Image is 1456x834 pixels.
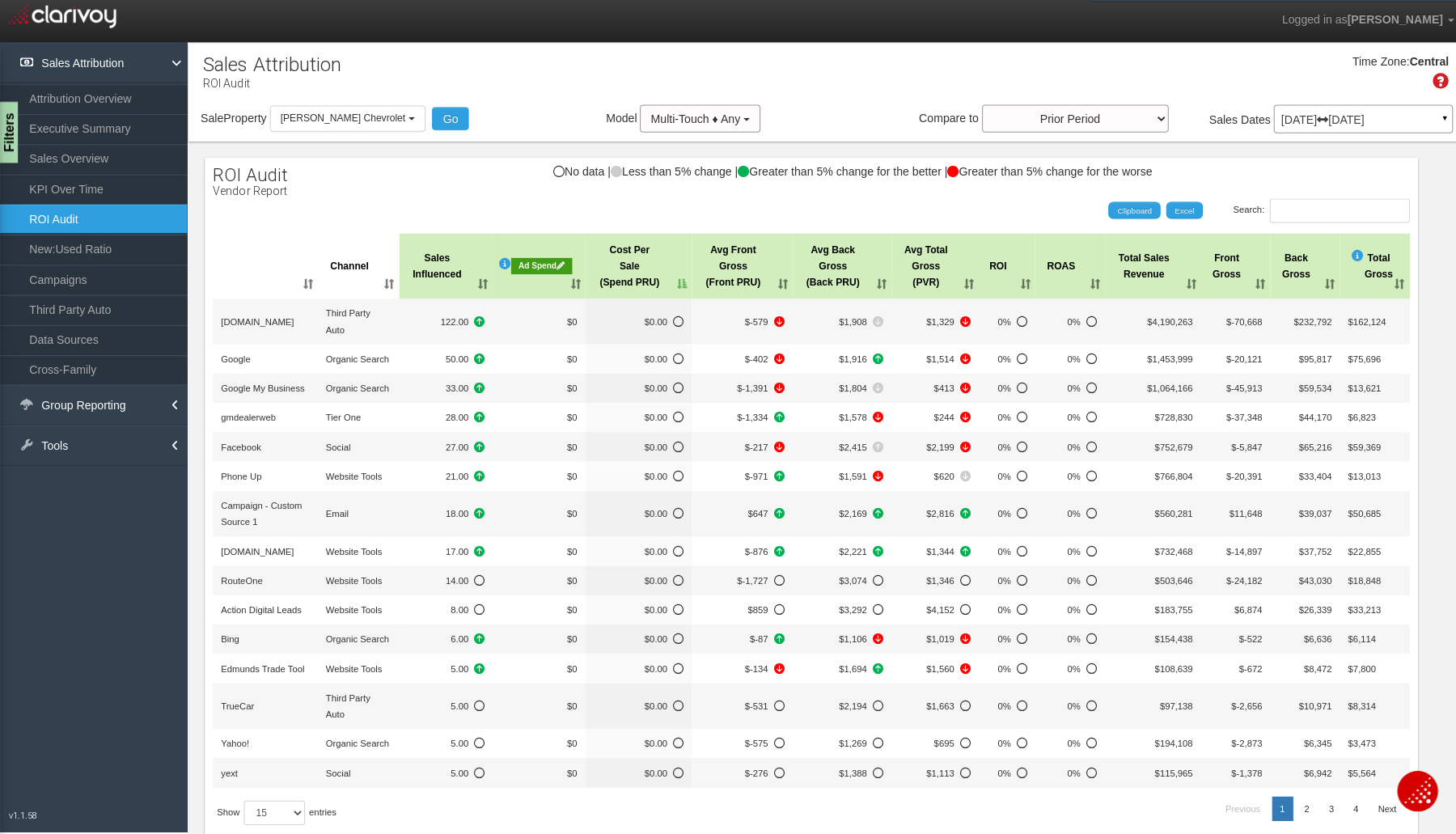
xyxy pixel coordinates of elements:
[980,540,1020,556] span: No Data to compare%
[219,630,237,640] span: Bing
[1222,696,1253,706] span: $-2,656
[1146,410,1184,420] span: $728,830
[324,572,379,582] span: Website Tools
[1355,248,1383,281] span: Total Gross
[794,502,876,519] span: +991
[563,410,573,420] span: $0
[980,569,1020,585] span: No Data to compare%
[324,506,346,515] span: Email
[794,540,876,556] span: +968
[589,540,679,556] span: No Data to compare
[1272,13,1337,26] span: Logged in as
[1338,410,1365,420] span: $6,823
[980,656,1020,672] span: No Data to compare%
[1294,630,1322,640] span: $6,636
[1027,232,1096,297] th: ROAS: activate to sort column ascending
[794,436,876,452] span: +99
[695,730,779,747] span: No Data to compare
[507,256,568,273] div: Ad Spend
[589,693,679,709] span: No Data to compare
[1399,54,1438,70] div: Central
[794,627,876,643] span: -1377
[404,465,481,481] span: +19.00
[563,543,573,552] span: $0
[1224,197,1399,222] label: Search:
[219,572,260,582] span: RouteOne
[219,381,303,391] span: Google My Business
[1220,506,1252,515] span: $11,648
[695,598,779,614] span: No Data to compare
[1289,506,1322,515] span: $39,037
[404,627,481,643] span: +4.00
[695,407,779,423] span: +216
[404,656,481,672] span: +2.00
[324,410,358,420] span: Tier One
[404,378,481,394] span: +18.00
[589,311,679,328] span: No Data to compare
[786,232,884,297] th: Avg BackGross (Back PRU): activate to sort column ascending
[1338,734,1365,743] span: $3,473
[201,54,339,75] h1: Sales Attribution
[1338,696,1365,706] span: $8,314
[1035,760,1088,776] span: No Data to compare%
[219,659,302,669] span: Edmunds Trade Tool
[1338,468,1370,478] span: $13,013
[1217,410,1253,420] span: $-37,348
[980,378,1020,394] span: No Data to compare%
[794,311,876,328] span: -11
[893,693,963,709] span: No Data to compare
[794,598,876,614] span: No Data to compare
[324,439,348,449] span: Social
[1261,232,1330,297] th: BackGross: activate to sort column ascending
[211,164,286,184] span: ROI Audit
[324,381,387,391] span: Organic Search
[1035,693,1088,709] span: No Data to compare%
[980,436,1020,452] span: No Data to compare%
[1289,543,1322,552] span: $37,752
[324,352,387,362] span: Organic Search
[1289,572,1322,582] span: $43,030
[695,349,779,365] span: -422
[1338,572,1370,582] span: $18,848
[980,627,1020,643] span: No Data to compare%
[589,436,679,452] span: No Data to compare
[893,436,963,452] span: -606
[893,760,963,776] span: No Data to compare
[635,104,755,132] button: Multi-Touch ♦ Any
[589,407,679,423] span: No Data to compare
[563,734,573,743] span: $0
[893,407,963,423] span: -785
[1208,791,1259,815] a: Previous
[1338,352,1370,362] span: $75,696
[1289,381,1322,391] span: $59,534
[404,311,481,328] span: +75.00
[219,543,292,552] span: [DOMAIN_NAME]
[199,111,222,124] span: Sale
[1139,352,1184,362] span: $1,453,999
[324,601,379,611] span: Website Tools
[687,232,787,297] th: Avg FrontGross (Front PRU): activate to sort column ascending
[1035,407,1088,423] span: No Data to compare%
[1360,791,1395,815] a: Next
[1294,734,1322,743] span: $6,345
[695,656,779,672] span: -4248
[324,734,387,743] span: Organic Search
[980,760,1020,776] span: No Data to compare%
[1146,659,1184,669] span: $108,639
[1338,763,1365,773] span: $5,564
[695,378,779,394] span: -1697
[1035,656,1088,672] span: No Data to compare%
[404,693,481,709] span: No Data to compare
[404,598,481,614] span: No Data to compare
[1151,696,1183,706] span: $97,138
[278,112,402,123] span: [PERSON_NAME] Chevrolet
[794,760,876,776] span: No Data to compare
[324,307,368,332] span: Third Party Auto
[1289,696,1322,706] span: $10,971
[893,730,963,747] span: No Data to compare
[1294,659,1322,669] span: $8,472
[404,436,481,452] span: +17.00
[971,232,1028,297] th: ROI: activate to sort column ascending
[219,468,260,478] span: Phone Up
[589,656,679,672] span: No Data to compare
